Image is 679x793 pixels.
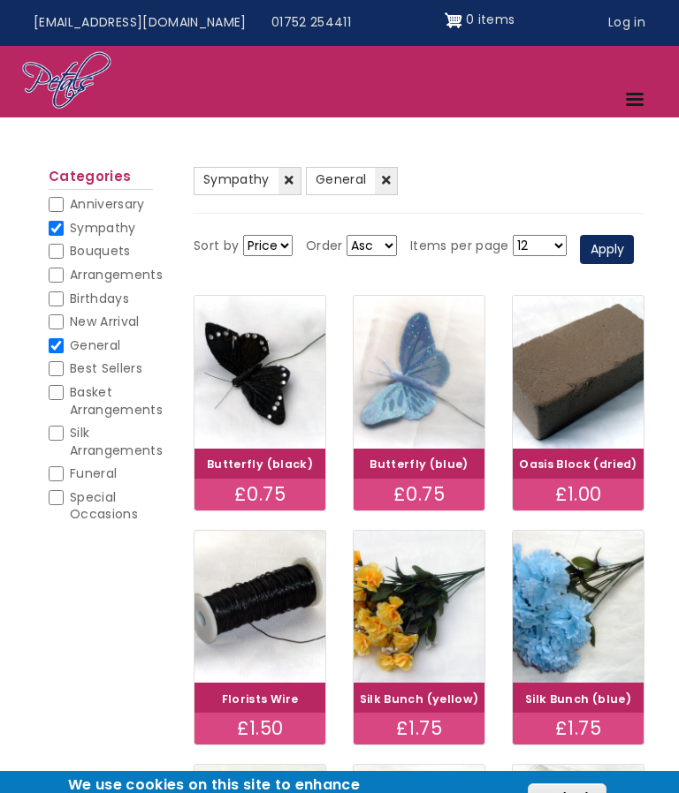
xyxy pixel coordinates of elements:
[203,170,270,188] span: Sympathy
[513,531,644,683] img: Silk Bunch (blue)
[519,457,637,472] a: Oasis Block (dried)
[49,169,153,190] h2: Categories
[354,296,484,449] img: Butterfly (blue)
[445,6,515,34] a: Shopping cart 0 items
[354,531,484,683] img: Silk Bunch (yellow)
[306,236,343,257] label: Order
[70,464,117,482] span: Funeral
[70,383,163,419] span: Basket Arrangements
[21,6,259,40] a: [EMAIL_ADDRESS][DOMAIN_NAME]
[466,11,515,28] span: 0 items
[70,313,140,330] span: New Arrival
[195,296,325,449] img: Butterfly (black)
[195,531,325,683] img: Florists Wire
[194,167,301,195] a: Sympathy
[207,457,313,472] a: Butterfly (black)
[513,713,644,744] div: £1.75
[354,479,484,510] div: £0.75
[70,488,138,524] span: Special Occasions
[194,236,239,257] label: Sort by
[70,424,163,459] span: Silk Arrangements
[360,691,479,706] a: Silk Bunch (yellow)
[259,6,363,40] a: 01752 254411
[70,359,142,377] span: Best Sellers
[370,457,469,472] a: Butterfly (blue)
[70,242,131,260] span: Bouquets
[354,713,484,744] div: £1.75
[445,6,462,34] img: Shopping cart
[513,479,644,510] div: £1.00
[410,236,509,257] label: Items per page
[316,170,366,188] span: General
[70,266,163,283] span: Arrangements
[306,167,398,195] a: General
[525,691,631,706] a: Silk Bunch (blue)
[21,50,112,112] img: Home
[70,195,145,213] span: Anniversary
[580,235,634,265] button: Apply
[70,336,120,354] span: General
[70,219,136,237] span: Sympathy
[195,479,325,510] div: £0.75
[513,296,644,449] img: Oasis Block (dried)
[222,691,299,706] a: Florists Wire
[596,6,658,40] a: Log in
[195,713,325,744] div: £1.50
[70,290,129,307] span: Birthdays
